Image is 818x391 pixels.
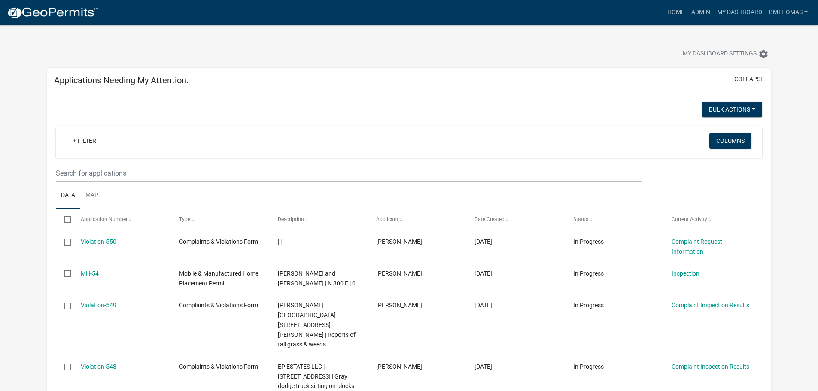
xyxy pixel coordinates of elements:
[474,363,492,370] span: 08/15/2025
[766,4,811,21] a: bmthomas
[179,302,258,309] span: Complaints & Violations Form
[573,270,604,277] span: In Progress
[474,238,492,245] span: 08/18/2025
[758,49,769,59] i: settings
[54,75,189,85] h5: Applications Needing My Attention:
[688,4,714,21] a: Admin
[376,363,422,370] span: Megan Gipson
[474,302,492,309] span: 08/18/2025
[66,133,103,149] a: + Filter
[376,238,422,245] span: Brooklyn Thomas
[474,216,505,222] span: Date Created
[376,270,422,277] span: Conrad Warder
[474,270,492,277] span: 08/18/2025
[573,302,604,309] span: In Progress
[672,302,749,309] a: Complaint Inspection Results
[676,45,775,62] button: My Dashboard Settingssettings
[56,209,72,230] datatable-header-cell: Select
[81,302,116,309] a: Violation-549
[179,363,258,370] span: Complaints & Violations Form
[80,182,103,209] a: Map
[672,216,707,222] span: Current Activity
[466,209,565,230] datatable-header-cell: Date Created
[734,75,764,84] button: collapse
[376,216,398,222] span: Applicant
[663,209,762,230] datatable-header-cell: Current Activity
[672,270,699,277] a: Inspection
[269,209,368,230] datatable-header-cell: Description
[56,182,80,209] a: Data
[368,209,466,230] datatable-header-cell: Applicant
[278,270,356,287] span: James and Sarah Gaddy | N 300 E | 0
[573,363,604,370] span: In Progress
[81,216,128,222] span: Application Number
[179,270,258,287] span: Mobile & Manufactured Home Placement Permit
[73,209,171,230] datatable-header-cell: Application Number
[81,363,116,370] a: Violation-548
[376,302,422,309] span: Brooklyn Thomas
[672,238,722,255] a: Complaint Request Information
[672,363,749,370] a: Complaint Inspection Results
[278,302,356,348] span: Robinson, Vernon | 3215 SCHILLING ST. | Reports of tall grass & weeds
[683,49,757,59] span: My Dashboard Settings
[573,238,604,245] span: In Progress
[702,102,762,117] button: Bulk Actions
[179,238,258,245] span: Complaints & Violations Form
[664,4,688,21] a: Home
[714,4,766,21] a: My Dashboard
[81,238,116,245] a: Violation-550
[171,209,269,230] datatable-header-cell: Type
[709,133,751,149] button: Columns
[565,209,663,230] datatable-header-cell: Status
[56,164,642,182] input: Search for applications
[278,216,304,222] span: Description
[278,238,282,245] span: | |
[179,216,190,222] span: Type
[81,270,99,277] a: MH-54
[573,216,588,222] span: Status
